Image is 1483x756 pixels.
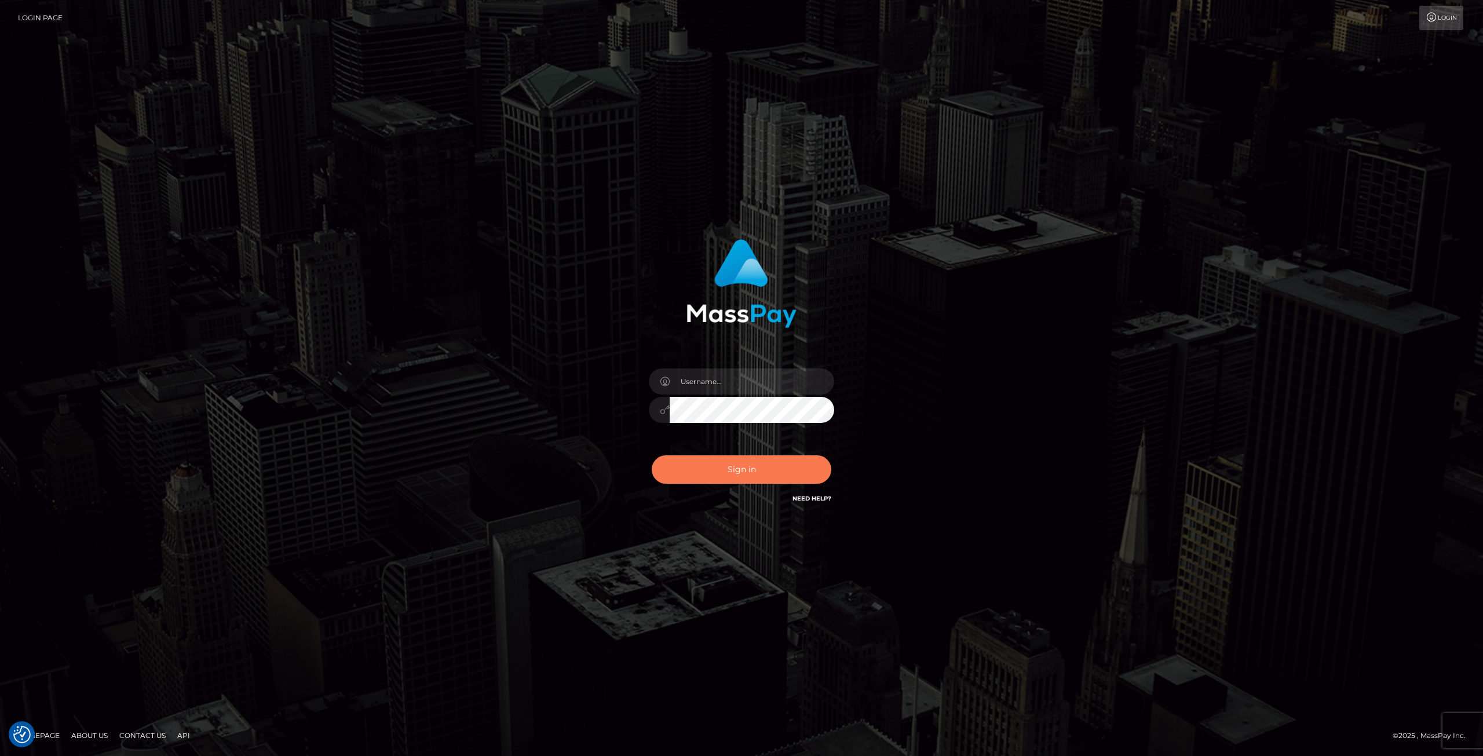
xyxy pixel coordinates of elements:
[18,6,63,30] a: Login Page
[1393,729,1474,742] div: © 2025 , MassPay Inc.
[13,726,31,743] button: Consent Preferences
[13,726,31,743] img: Revisit consent button
[670,368,834,395] input: Username...
[792,495,831,502] a: Need Help?
[652,455,831,484] button: Sign in
[173,726,195,744] a: API
[1419,6,1463,30] a: Login
[686,239,797,328] img: MassPay Login
[13,726,64,744] a: Homepage
[115,726,170,744] a: Contact Us
[67,726,112,744] a: About Us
